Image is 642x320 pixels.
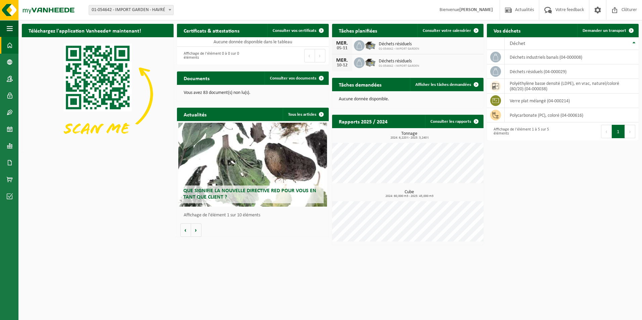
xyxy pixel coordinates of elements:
[335,136,484,140] span: 2024: 6,220 t - 2025: 3,240 t
[625,125,635,138] button: Next
[335,41,349,46] div: MER.
[184,91,322,95] p: Vous avez 83 document(s) non lu(s).
[332,78,388,91] h2: Tâches demandées
[505,79,639,94] td: polyéthylène basse densité (LDPE), en vrac, naturel/coloré (80/20) (04-000038)
[425,115,483,128] a: Consulter les rapports
[379,47,419,51] span: 01-054642 - IMPORT GARDEN
[89,5,174,15] span: 01-054642 - IMPORT GARDEN - HAVRÉ
[265,71,328,85] a: Consulter vos documents
[601,125,612,138] button: Previous
[184,213,325,218] p: Affichage de l'élément 1 sur 10 éléments
[415,83,471,87] span: Afficher les tâches demandées
[505,94,639,108] td: verre plat mélangé (04-000214)
[89,5,173,15] span: 01-054642 - IMPORT GARDEN - HAVRÉ
[365,56,376,68] img: WB-5000-GAL-GY-01
[335,58,349,63] div: MER.
[505,108,639,122] td: polycarbonate (PC), coloré (04-000616)
[177,37,329,47] td: Aucune donnée disponible dans le tableau
[379,42,419,47] span: Déchets résiduels
[22,24,148,37] h2: Téléchargez l'application Vanheede+ maintenant!
[180,223,191,237] button: Vorige
[177,108,213,121] h2: Actualités
[332,115,394,128] h2: Rapports 2025 / 2024
[612,125,625,138] button: 1
[180,48,249,63] div: Affichage de l'élément 0 à 0 sur 0 éléments
[22,37,174,151] img: Download de VHEPlus App
[283,108,328,121] a: Tous les articles
[335,46,349,51] div: 05-11
[273,29,316,33] span: Consulter vos certificats
[417,24,483,37] a: Consulter votre calendrier
[510,41,525,46] span: Déchet
[505,50,639,64] td: déchets industriels banals (04-000008)
[335,195,484,198] span: 2024: 60,000 m3 - 2025: 45,000 m3
[583,29,626,33] span: Demander un transport
[315,49,325,62] button: Next
[487,24,527,37] h2: Vos déchets
[270,76,316,81] span: Consulter vos documents
[365,39,376,51] img: WB-5000-GAL-GY-01
[490,124,559,139] div: Affichage de l'élément 1 à 5 sur 5 éléments
[267,24,328,37] a: Consulter vos certificats
[177,24,246,37] h2: Certificats & attestations
[304,49,315,62] button: Previous
[178,123,327,207] a: Que signifie la nouvelle directive RED pour vous en tant que client ?
[423,29,471,33] span: Consulter votre calendrier
[335,63,349,68] div: 10-12
[410,78,483,91] a: Afficher les tâches demandées
[379,59,419,64] span: Déchets résiduels
[191,223,201,237] button: Volgende
[577,24,638,37] a: Demander un transport
[339,97,477,102] p: Aucune donnée disponible.
[183,188,316,200] span: Que signifie la nouvelle directive RED pour vous en tant que client ?
[459,7,493,12] strong: [PERSON_NAME]
[332,24,384,37] h2: Tâches planifiées
[379,64,419,68] span: 01-054642 - IMPORT GARDEN
[177,71,216,85] h2: Documents
[335,131,484,140] h3: Tonnage
[335,190,484,198] h3: Cube
[505,64,639,79] td: déchets résiduels (04-000029)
